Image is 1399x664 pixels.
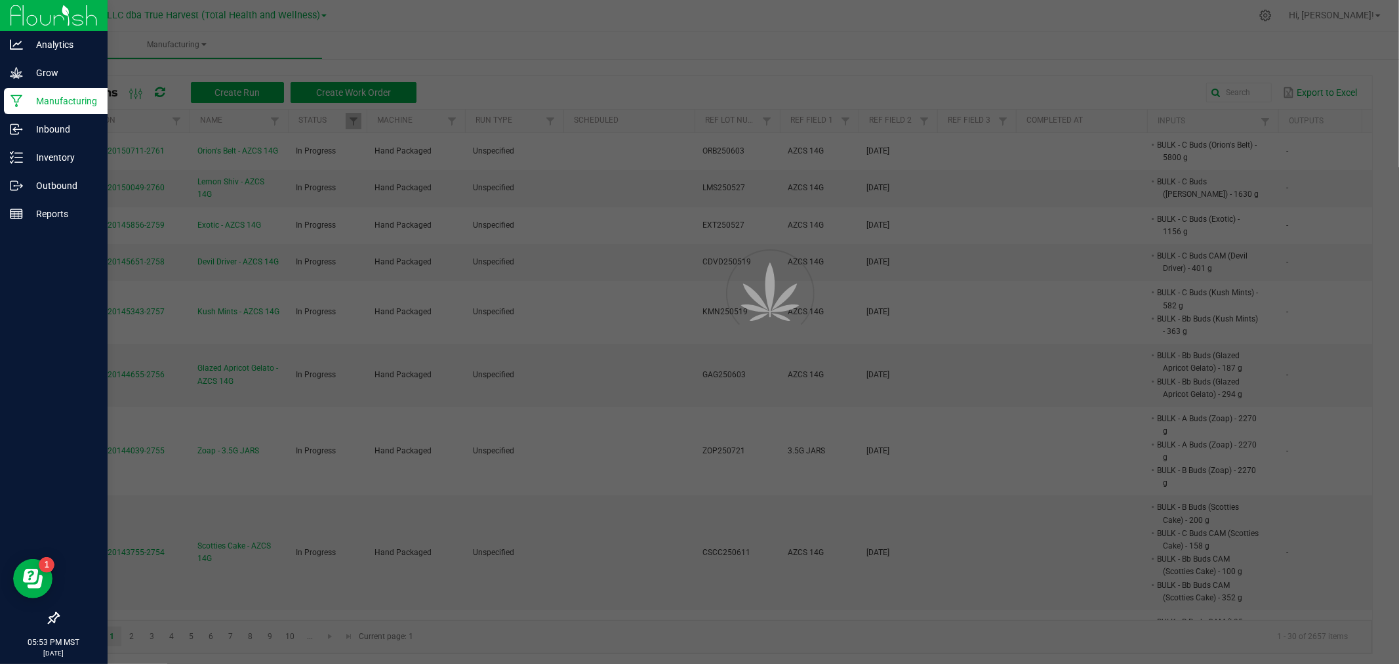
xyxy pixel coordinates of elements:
p: 05:53 PM MST [6,636,102,648]
p: Outbound [23,178,102,194]
inline-svg: Inbound [10,123,23,136]
p: Reports [23,206,102,222]
p: Analytics [23,37,102,52]
inline-svg: Manufacturing [10,94,23,108]
inline-svg: Inventory [10,151,23,164]
p: Manufacturing [23,93,102,109]
inline-svg: Grow [10,66,23,79]
p: [DATE] [6,648,102,658]
p: Inbound [23,121,102,137]
p: Grow [23,65,102,81]
iframe: Resource center unread badge [39,557,54,573]
inline-svg: Reports [10,207,23,220]
inline-svg: Outbound [10,179,23,192]
iframe: Resource center [13,559,52,598]
inline-svg: Analytics [10,38,23,51]
p: Inventory [23,150,102,165]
